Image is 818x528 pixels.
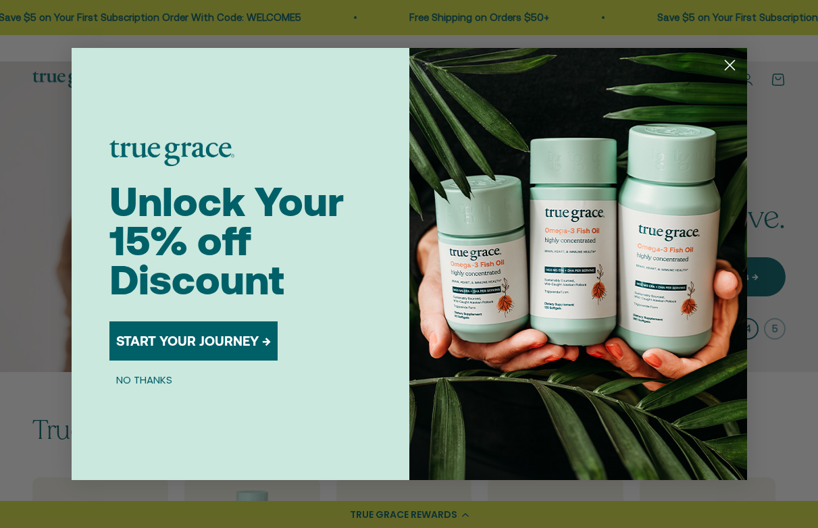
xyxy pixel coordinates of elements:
[109,178,344,303] span: Unlock Your 15% off Discount
[409,48,747,480] img: 098727d5-50f8-4f9b-9554-844bb8da1403.jpeg
[109,321,278,361] button: START YOUR JOURNEY →
[109,371,179,388] button: NO THANKS
[109,140,234,166] img: logo placeholder
[718,53,742,77] button: Close dialog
